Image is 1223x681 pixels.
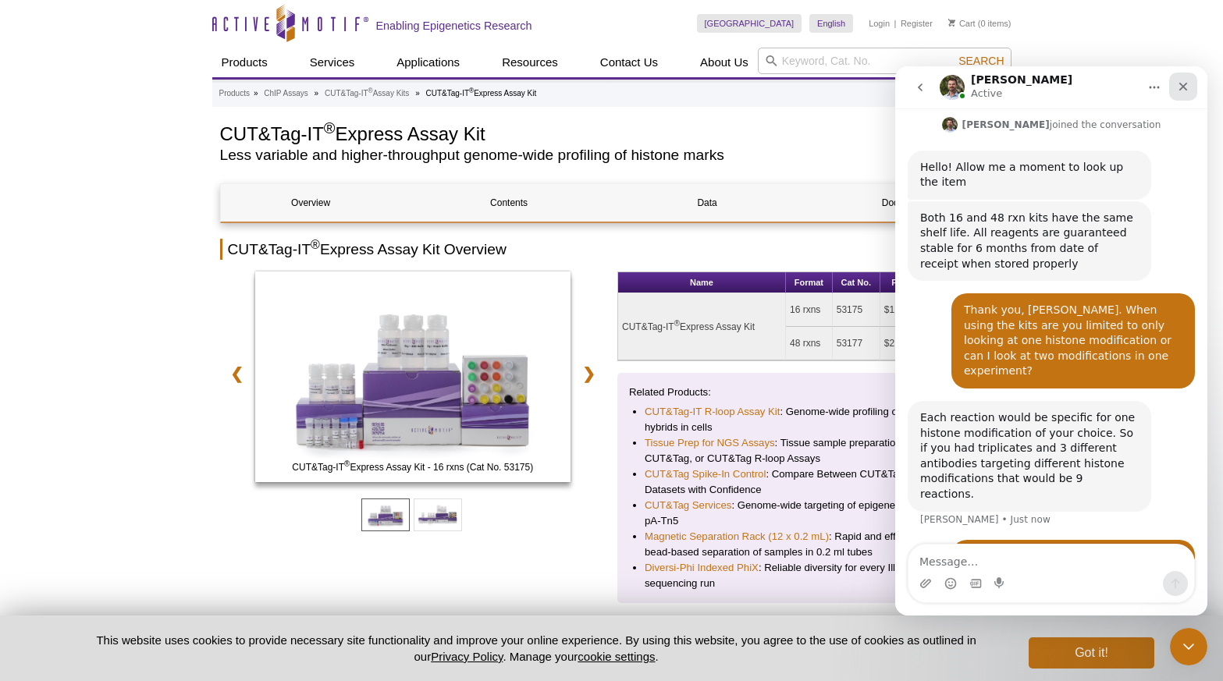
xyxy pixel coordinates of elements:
li: : Rapid and efficient magnetic bead-based separation of samples in 0.2 ml tubes [645,529,976,560]
li: | [894,14,897,33]
img: Your Cart [948,19,955,27]
th: Name [618,272,786,293]
a: Services [300,48,364,77]
img: CUT&Tag-IT Express Assay Kit - 16 rxns [255,271,571,482]
li: : Genome-wide targeting of epigenetic marks using pA-Tn5 [645,498,976,529]
td: 48 rxns [786,327,833,360]
a: Privacy Policy [431,650,503,663]
a: Login [869,18,890,29]
sup: ® [311,238,320,251]
iframe: Intercom live chat [895,66,1207,615]
a: Applications [387,48,469,77]
span: CUT&Tag-IT Express Assay Kit - 16 rxns (Cat No. 53175) [258,459,567,475]
p: This website uses cookies to provide necessary site functionality and improve your online experie... [69,632,1004,665]
li: : Compare Between CUT&Tag Assay Datasets with Confidence [645,466,976,498]
a: CUT&Tag Spike-In Control [645,466,766,482]
th: Format [786,272,833,293]
td: $2,945 [880,327,925,360]
span: Search [958,55,1004,67]
h2: Less variable and higher-throughput genome-wide profiling of histone marks [220,148,930,162]
td: 53175 [833,293,880,327]
h2: Enabling Epigenetics Research [376,19,532,33]
li: » [415,89,420,98]
button: Search [954,54,1008,68]
li: CUT&Tag-IT Express Assay Kit [425,89,536,98]
h1: CUT&Tag-IT Express Assay Kit [220,121,930,144]
a: Tissue Prep for NGS Assays [645,435,775,451]
td: CUT&Tag-IT Express Assay Kit [618,293,786,360]
sup: ® [469,87,474,94]
a: [GEOGRAPHIC_DATA] [697,14,802,33]
th: Price [880,272,925,293]
a: CUT&Tag-IT Express Assay Kit - 16 rxns [255,271,571,487]
input: Keyword, Cat. No. [758,48,1011,74]
li: » [254,89,258,98]
sup: ® [324,119,336,137]
button: cookie settings [578,650,655,663]
a: About Us [691,48,758,77]
a: Products [219,87,250,101]
a: Magnetic Separation Rack (12 x 0.2 mL) [645,529,829,544]
a: English [809,14,853,33]
a: CUT&Tag Services [645,498,731,513]
button: Got it! [1029,637,1154,669]
a: Overview [221,184,401,222]
a: Register [901,18,933,29]
sup: ® [674,319,680,328]
td: $1,410 [880,293,925,327]
li: : Reliable diversity for every Illumina sequencing run [645,560,976,591]
a: Diversi-Phi Indexed PhiX [645,560,759,576]
p: Related Products: [629,385,992,400]
a: ❮ [220,356,254,392]
a: Documents [816,184,996,222]
a: Cart [948,18,976,29]
a: CUT&Tag-IT R-loop Assay Kit [645,404,780,420]
h2: CUT&Tag-IT Express Assay Kit Overview [220,239,1004,260]
a: Contact Us [591,48,667,77]
li: : Genome-wide profiling of DNA-RNA hybrids in cells [645,404,976,435]
th: Cat No. [833,272,880,293]
li: » [315,89,319,98]
sup: ® [368,87,373,94]
iframe: Intercom live chat [1170,628,1207,665]
sup: ® [344,459,350,468]
li: (0 items) [948,14,1011,33]
a: Resources [492,48,567,77]
a: Products [212,48,277,77]
li: : Tissue sample preparation for CUT&RUN, CUT&Tag, or CUT&Tag R-loop Assays [645,435,976,466]
td: 16 rxns [786,293,833,327]
a: ChIP Assays [264,87,308,101]
a: CUT&Tag-IT®Assay Kits [325,87,409,101]
a: ❯ [572,356,606,392]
